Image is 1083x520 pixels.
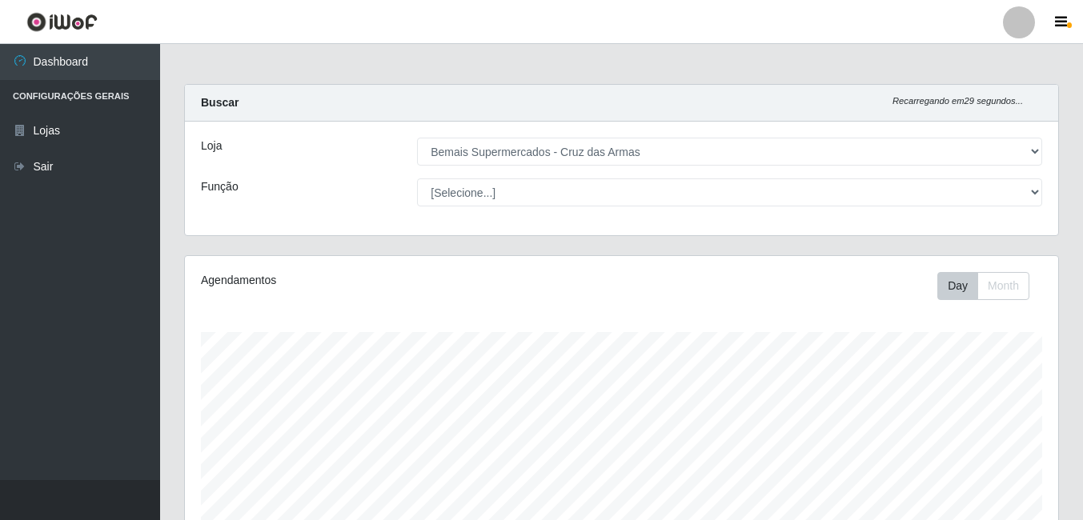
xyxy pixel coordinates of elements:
[201,272,537,289] div: Agendamentos
[201,138,222,154] label: Loja
[937,272,1029,300] div: First group
[892,96,1023,106] i: Recarregando em 29 segundos...
[937,272,978,300] button: Day
[937,272,1042,300] div: Toolbar with button groups
[977,272,1029,300] button: Month
[26,12,98,32] img: CoreUI Logo
[201,96,239,109] strong: Buscar
[201,178,239,195] label: Função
